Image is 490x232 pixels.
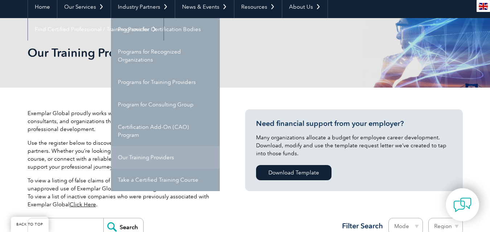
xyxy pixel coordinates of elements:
a: Download Template [256,165,332,180]
a: Program for Consulting Group [111,93,220,116]
a: Take a Certified Training Course [111,169,220,191]
a: Programs for Recognized Organizations [111,41,220,71]
img: contact-chat.png [453,196,472,214]
p: Exemplar Global proudly works with a global network of training providers, consultants, and organ... [28,109,223,133]
p: Many organizations allocate a budget for employee career development. Download, modify and use th... [256,134,452,157]
a: Click Here [70,201,96,208]
p: Use the register below to discover detailed profiles and offerings from our partners. Whether you... [28,139,223,171]
h3: Filter Search [338,222,383,231]
img: en [479,3,488,10]
a: Certification Add-On (CAO) Program [111,116,220,146]
p: To view a listing of false claims of Exemplar Global training certification or unapproved use of ... [28,177,223,208]
h2: Our Training Providers [28,47,332,59]
a: Programs for Training Providers [111,71,220,93]
a: Find Certified Professional / Training Provider [28,18,164,41]
a: Our Training Providers [111,146,220,169]
h3: Need financial support from your employer? [256,119,452,128]
a: Programs for Certification Bodies [111,18,220,41]
a: BACK TO TOP [11,217,49,232]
